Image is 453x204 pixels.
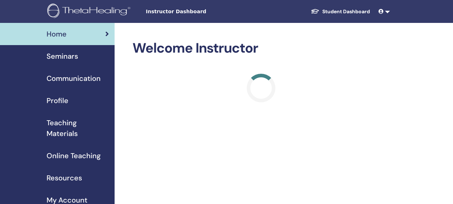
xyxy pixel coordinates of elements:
[47,4,133,20] img: logo.png
[47,150,101,161] span: Online Teaching
[47,95,68,106] span: Profile
[47,117,109,139] span: Teaching Materials
[47,173,82,183] span: Resources
[305,5,376,18] a: Student Dashboard
[47,51,78,62] span: Seminars
[132,40,390,57] h2: Welcome Instructor
[311,8,319,14] img: graduation-cap-white.svg
[47,73,101,84] span: Communication
[47,29,67,39] span: Home
[146,8,253,15] span: Instructor Dashboard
